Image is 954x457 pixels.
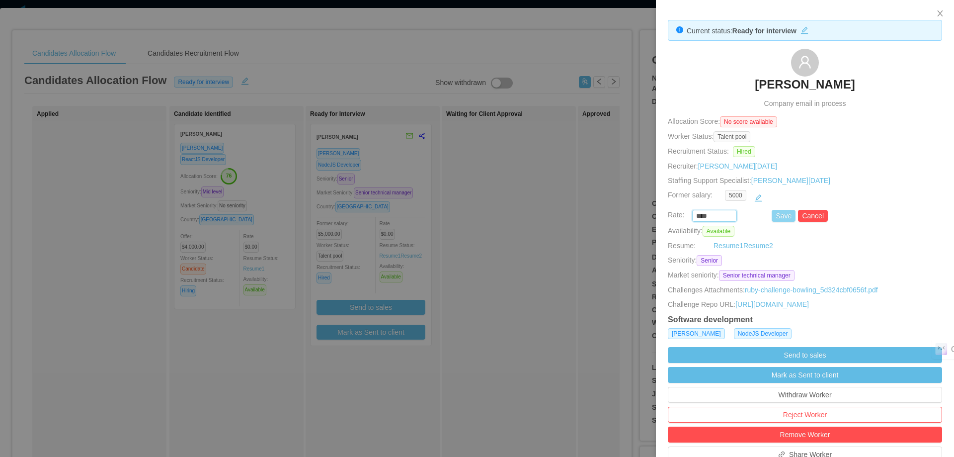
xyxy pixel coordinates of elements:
span: Challenges Attachments: [668,285,745,295]
span: Current status: [687,27,732,35]
span: Recruiter: [668,162,777,170]
a: [PERSON_NAME] [755,77,855,98]
span: No score available [720,116,777,127]
strong: Software development [668,315,753,324]
button: icon: edit [796,24,812,34]
a: Resume2 [743,241,773,251]
button: Reject Worker [668,407,942,423]
i: icon: info-circle [676,26,683,33]
button: Withdraw Worker [668,387,942,403]
h3: [PERSON_NAME] [755,77,855,92]
a: [URL][DOMAIN_NAME] [735,300,809,308]
span: NodeJS Developer [734,328,792,339]
span: Hired [733,146,755,157]
a: [PERSON_NAME][DATE] [698,162,777,170]
span: Challenge Repo URL: [668,299,735,310]
a: [PERSON_NAME][DATE] [751,177,830,184]
span: Allocation Score: [668,117,720,125]
strong: Ready for interview [732,27,796,35]
span: Talent pool [714,131,750,142]
span: Market seniority: [668,270,719,281]
span: Resume: [668,242,696,250]
button: icon: edit [750,190,766,206]
span: Seniority: [668,255,697,266]
span: [PERSON_NAME] [668,328,725,339]
button: Send to sales [668,347,942,363]
span: Company email in process [764,98,846,109]
button: Mark as Sent to client [668,367,942,383]
span: Worker Status: [668,132,714,140]
a: Resume1 [714,241,743,251]
span: Recruitment Status: [668,147,729,155]
span: Senior [697,255,722,266]
button: Save [772,210,795,222]
a: ruby-challenge-bowling_5d324cbf0656f.pdf [745,286,878,294]
span: Senior technical manager [719,270,795,281]
button: Cancel [798,210,828,222]
i: icon: close [936,9,944,17]
span: Available [703,226,734,237]
button: Remove Worker [668,427,942,443]
span: Staffing Support Specialist: [668,177,830,184]
span: Availability: [668,227,738,235]
i: icon: user [798,55,812,69]
span: 5000 [725,190,746,201]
